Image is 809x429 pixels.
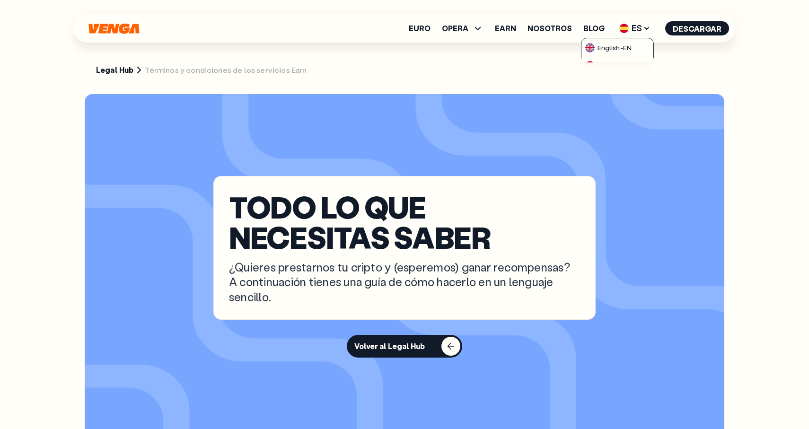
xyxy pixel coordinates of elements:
[442,23,484,34] span: OPERA
[581,38,653,56] a: flag-ukEnglish-EN
[585,43,632,53] div: English - EN
[145,65,307,75] span: Términos y condiciones de los servicios Earn
[229,260,580,304] p: ¿Quieres prestarnos tu cripto y (esperemos) ganar recompensas? A continuación tienes una guía de ...
[665,21,729,35] button: Descargar
[495,25,516,32] a: Earn
[88,23,141,34] svg: Inicio
[583,25,605,32] a: Blog
[585,43,595,53] img: flag-uk
[96,65,133,75] a: Legal Hub
[409,25,431,32] a: Euro
[347,335,462,358] button: Volver al Legal Hub
[229,192,580,252] p: TODO LO QUE NECESITAS SABER
[585,61,634,70] div: Español - ES
[528,25,572,32] a: Nosotros
[442,25,468,32] span: OPERA
[585,61,595,70] img: flag-es
[619,24,629,33] img: flag-es
[616,21,654,36] span: ES
[581,56,653,74] a: flag-esEspañol-ES
[354,341,425,351] div: Volver al Legal Hub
